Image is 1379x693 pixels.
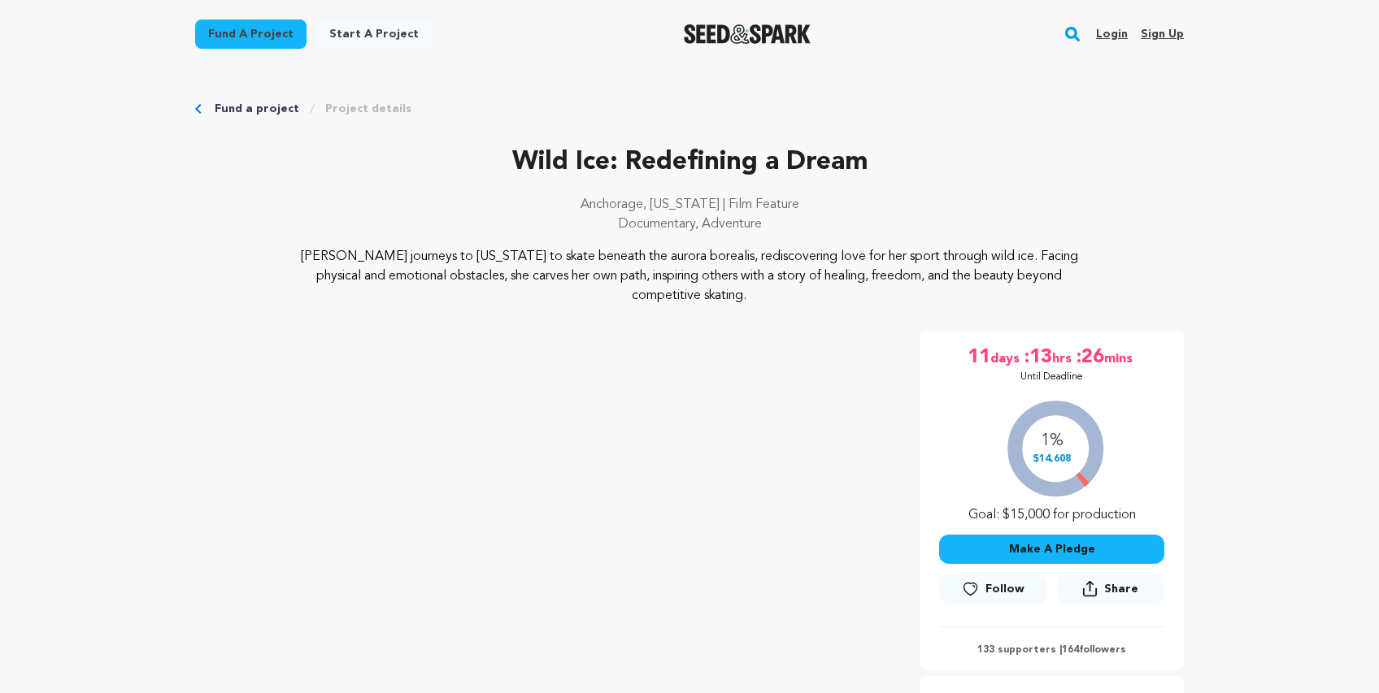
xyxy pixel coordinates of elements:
[939,535,1164,564] button: Make A Pledge
[684,24,811,44] a: Seed&Spark Homepage
[195,101,1184,117] div: Breadcrumb
[325,101,411,117] a: Project details
[316,19,432,49] a: Start a project
[195,143,1184,182] p: Wild Ice: Redefining a Dream
[294,247,1085,305] p: [PERSON_NAME] journeys to [US_STATE] to skate beneath the aurora borealis, rediscovering love for...
[939,574,1046,604] a: Follow
[215,101,299,117] a: Fund a project
[990,344,1023,370] span: days
[1057,574,1164,610] span: Share
[939,643,1164,656] p: 133 supporters | followers
[985,581,1024,597] span: Follow
[195,19,307,49] a: Fund a project
[1075,344,1104,370] span: :26
[1062,645,1079,655] span: 164
[1104,581,1138,597] span: Share
[1052,344,1075,370] span: hrs
[195,195,1184,214] p: Anchorage, [US_STATE] | Film Feature
[968,344,990,370] span: 11
[1141,21,1184,47] a: Sign up
[1096,21,1128,47] a: Login
[1104,344,1136,370] span: mins
[195,214,1184,234] p: Documentary, Adventure
[684,24,811,44] img: Seed&Spark Logo Dark Mode
[1020,370,1083,383] p: Until Deadline
[1057,574,1164,604] button: Share
[1023,344,1052,370] span: :13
